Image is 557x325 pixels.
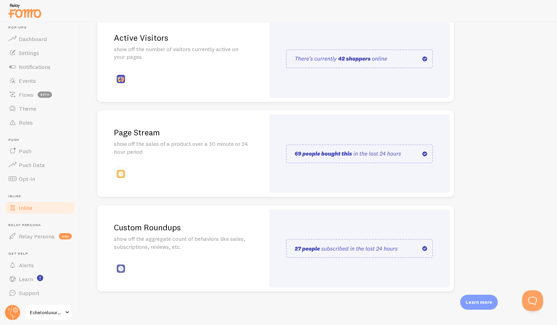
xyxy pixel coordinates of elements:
[4,88,76,102] a: Flows beta
[4,258,76,272] a: Alerts
[4,74,76,88] a: Events
[117,264,125,273] img: fomo_icons_custom_roundups.svg
[117,170,125,178] img: fomo_icons_page_stream.svg
[19,161,45,168] span: Push Data
[4,286,76,300] a: Support
[19,119,33,126] span: Rules
[38,92,52,98] span: beta
[19,276,33,283] span: Learn
[114,140,248,156] p: show off the sales of a product over a 30 minute or 24 hour period
[8,138,76,142] span: Push
[4,46,76,60] a: Settings
[25,304,72,321] a: Echelonluxuryproperties
[4,172,76,186] a: Opt-In
[114,222,248,233] h2: Custom Roundups
[19,63,51,70] span: Notifications
[19,175,35,182] span: Opt-In
[466,299,492,306] p: Learn more
[19,262,34,269] span: Alerts
[4,116,76,129] a: Rules
[4,144,76,158] a: Push
[8,252,76,256] span: Get Help
[19,105,36,112] span: Theme
[8,223,76,228] span: Relay Persona
[522,290,543,311] iframe: Help Scout Beacon - Open
[4,272,76,286] a: Learn
[30,308,63,317] span: Echelonluxuryproperties
[4,32,76,46] a: Dashboard
[4,229,76,243] a: Relay Persona new
[8,194,76,199] span: Inline
[114,127,248,138] h2: Page Stream
[59,233,72,239] span: new
[8,25,76,30] span: Pop-ups
[117,75,125,83] img: fomo_icons_pageviews.svg
[19,35,47,42] span: Dashboard
[4,201,76,215] a: Inline
[286,144,433,163] img: page_stream.svg
[19,290,39,296] span: Support
[19,204,32,211] span: Inline
[460,295,498,310] div: Learn more
[114,45,248,61] p: show off the number of visitors currently active on your pages
[19,77,36,84] span: Events
[114,235,248,251] p: show off the aggregate count of behaviors like sales, subscriptions, reviews, etc.
[4,60,76,74] a: Notifications
[114,32,248,43] h2: Active Visitors
[4,158,76,172] a: Push Data
[19,148,31,154] span: Push
[286,239,433,258] img: custom_roundups.svg
[19,91,33,98] span: Flows
[19,233,55,240] span: Relay Persona
[286,49,433,68] img: pageviews.svg
[4,102,76,116] a: Theme
[19,49,39,56] span: Settings
[37,275,43,281] svg: <p>Watch New Feature Tutorials!</p>
[7,2,42,19] img: fomo-relay-logo-orange.svg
